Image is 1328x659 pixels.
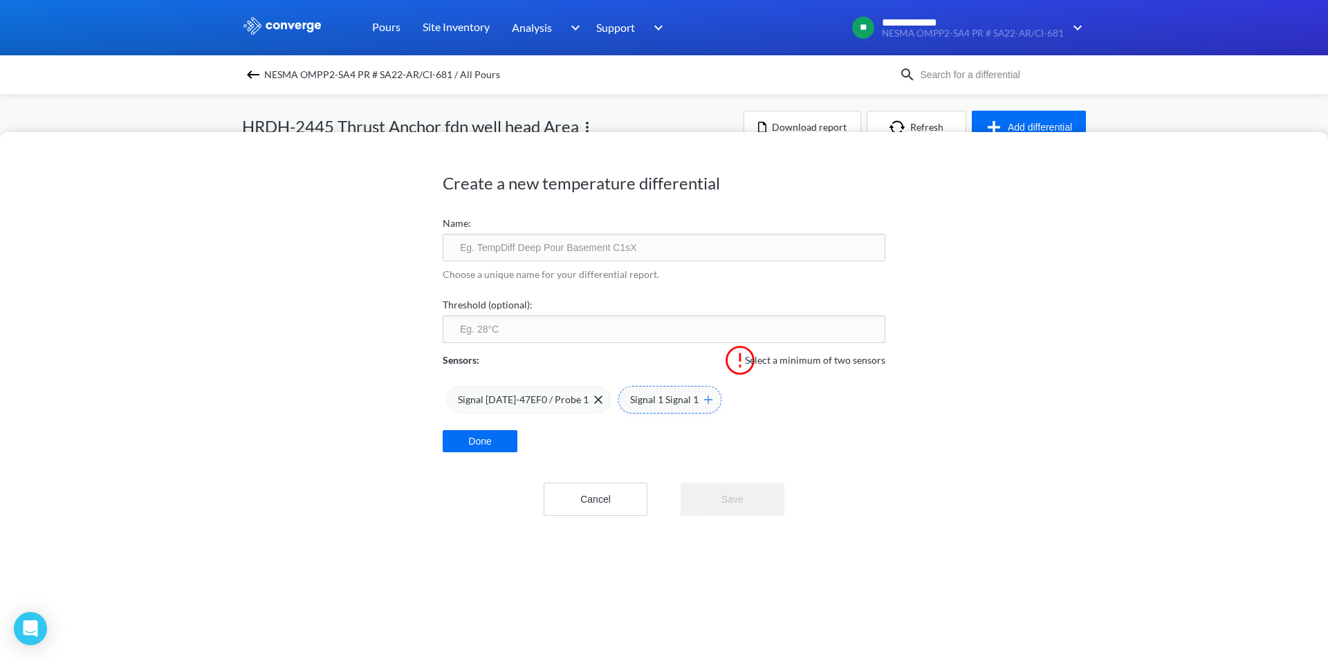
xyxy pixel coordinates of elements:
input: Eg. 28°C [443,315,885,343]
span: NESMA OMPP2-SA4 PR # SA22-AR/CI-681 [882,28,1064,39]
p: Sensors: [443,353,479,368]
img: icon-search.svg [899,66,916,83]
div: Open Intercom Messenger [14,612,47,645]
img: logo_ewhite.svg [242,17,322,35]
img: downArrow.svg [1064,19,1086,36]
img: downArrow.svg [562,19,584,36]
span: Support [596,19,635,36]
h1: Create a new temperature differential [443,172,885,194]
img: downArrow.svg [645,19,667,36]
span: Analysis [512,19,552,36]
button: Save [681,483,784,516]
span: Signal 1 Signal 1 [630,392,699,407]
span: NESMA OMPP2-SA4 PR # SA22-AR/CI-681 / All Pours [264,65,500,84]
label: Name: [443,216,885,231]
p: Select a minimum of two sensors [745,353,885,368]
img: hover-plus-icon.svg [704,396,712,404]
input: Eg. TempDiff Deep Pour Basement C1sX [443,234,885,261]
label: Threshold (optional): [443,297,885,313]
img: form-error.svg [723,343,757,378]
button: Done [443,430,517,452]
span: Signal [DATE]-47EF0 / Probe 1 [458,392,589,407]
img: backspace.svg [245,66,261,83]
p: Choose a unique name for your differential report. [443,267,885,282]
input: Search for a differential [916,67,1083,82]
button: Cancel [544,483,647,516]
img: close-icon.svg [594,396,602,404]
